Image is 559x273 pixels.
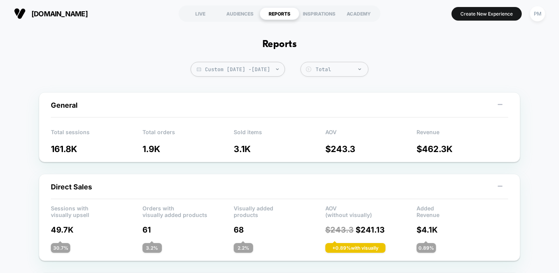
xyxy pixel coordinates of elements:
p: 161.8K [51,144,142,154]
p: 61 [142,225,234,234]
p: 3.1K [234,144,325,154]
img: end [358,68,361,70]
div: ACADEMY [339,7,378,20]
p: Visually added products [234,205,325,217]
h1: Reports [262,39,297,50]
button: Create New Experience [451,7,522,21]
p: AOV [325,129,417,140]
img: end [276,68,279,70]
div: PM [530,6,545,21]
button: [DOMAIN_NAME] [12,7,90,20]
div: + 0.89 % with visually [325,243,385,253]
p: 49.7K [51,225,142,234]
div: AUDIENCES [220,7,260,20]
p: 68 [234,225,325,234]
div: 2.2 % [234,243,253,253]
p: Total orders [142,129,234,140]
p: Added Revenue [417,205,508,217]
p: $ 4.1K [417,225,508,234]
p: Orders with visually added products [142,205,234,217]
div: Total [316,66,364,73]
span: $ 243.3 [325,225,354,234]
div: 3.2 % [142,243,162,253]
p: Sold items [234,129,325,140]
img: Visually logo [14,8,26,19]
p: 1.9K [142,144,234,154]
div: REPORTS [260,7,299,20]
div: LIVE [181,7,220,20]
div: INSPIRATIONS [299,7,339,20]
span: Direct Sales [51,183,92,191]
span: General [51,101,78,109]
p: Revenue [417,129,508,140]
p: $ 241.13 [325,225,417,234]
p: Sessions with visually upsell [51,205,142,217]
p: AOV (without visually) [325,205,417,217]
p: Total sessions [51,129,142,140]
div: 30.7 % [51,243,70,253]
span: Custom [DATE] - [DATE] [191,62,285,77]
p: $ 462.3K [417,144,508,154]
img: calendar [197,67,201,71]
div: 0.89 % [417,243,436,253]
tspan: $ [307,67,309,71]
p: $ 243.3 [325,144,417,154]
span: [DOMAIN_NAME] [31,10,88,18]
button: PM [528,6,547,22]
